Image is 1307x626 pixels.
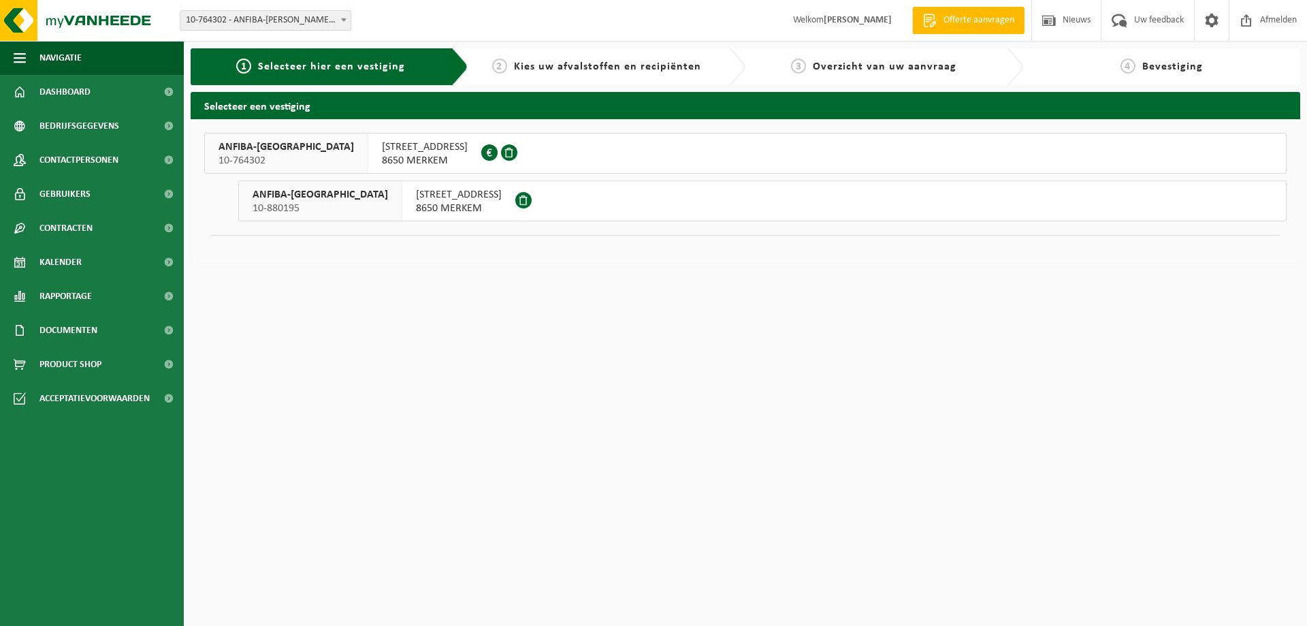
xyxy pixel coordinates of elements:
[236,59,251,74] span: 1
[912,7,1024,34] a: Offerte aanvragen
[39,279,92,313] span: Rapportage
[39,245,82,279] span: Kalender
[382,154,468,168] span: 8650 MERKEM
[204,133,1287,174] button: ANFIBA-[GEOGRAPHIC_DATA] 10-764302 [STREET_ADDRESS]8650 MERKEM
[180,10,351,31] span: 10-764302 - ANFIBA-HORTA - MERKEM
[39,211,93,245] span: Contracten
[382,140,468,154] span: [STREET_ADDRESS]
[219,154,354,168] span: 10-764302
[514,61,701,72] span: Kies uw afvalstoffen en recipiënten
[813,61,956,72] span: Overzicht van uw aanvraag
[940,14,1018,27] span: Offerte aanvragen
[180,11,351,30] span: 10-764302 - ANFIBA-HORTA - MERKEM
[253,188,388,202] span: ANFIBA-[GEOGRAPHIC_DATA]
[219,140,354,154] span: ANFIBA-[GEOGRAPHIC_DATA]
[258,61,405,72] span: Selecteer hier een vestiging
[39,177,91,211] span: Gebruikers
[253,202,388,215] span: 10-880195
[791,59,806,74] span: 3
[824,15,892,25] strong: [PERSON_NAME]
[416,188,502,202] span: [STREET_ADDRESS]
[39,381,150,416] span: Acceptatievoorwaarden
[238,181,1287,221] button: ANFIBA-[GEOGRAPHIC_DATA] 10-880195 [STREET_ADDRESS]8650 MERKEM
[39,347,101,381] span: Product Shop
[1142,61,1203,72] span: Bevestiging
[39,75,91,109] span: Dashboard
[492,59,507,74] span: 2
[39,41,82,75] span: Navigatie
[416,202,502,215] span: 8650 MERKEM
[39,313,97,347] span: Documenten
[39,143,118,177] span: Contactpersonen
[191,92,1300,119] h2: Selecteer een vestiging
[39,109,119,143] span: Bedrijfsgegevens
[1120,59,1135,74] span: 4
